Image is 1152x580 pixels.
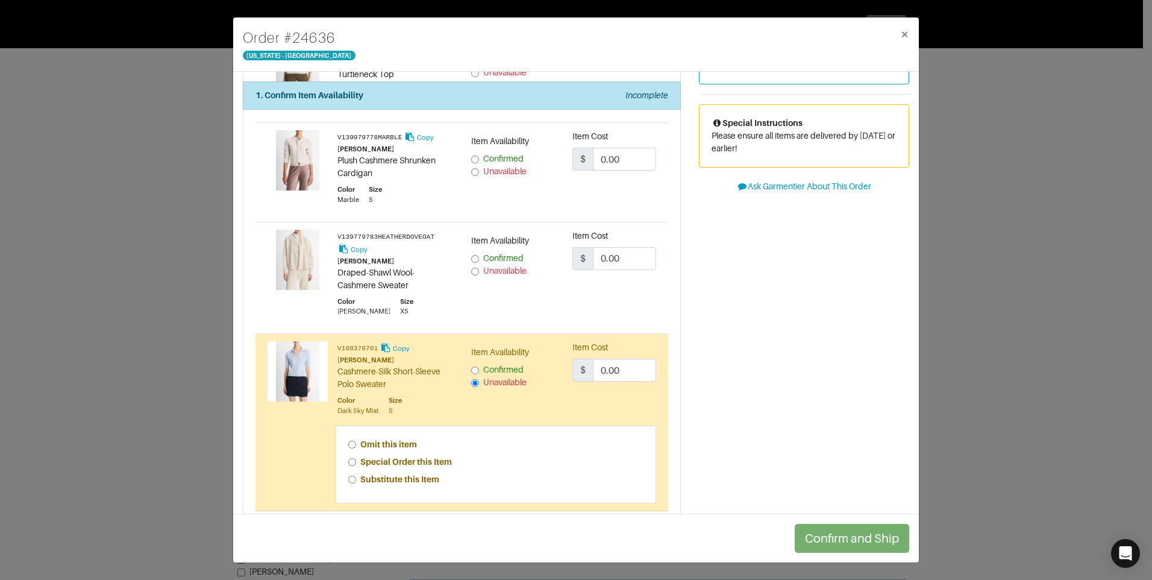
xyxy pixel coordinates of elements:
button: Copy [404,130,434,144]
div: Color [337,184,359,195]
div: [PERSON_NAME] [337,144,453,154]
strong: Special Order this Item [360,457,452,467]
span: Unavailable [483,68,527,77]
div: Dark Sky Mist [337,406,379,416]
button: Copy [380,341,410,355]
label: Item Cost [572,230,608,242]
small: V139779783HEATHERDOVEOAT [337,233,434,241]
div: Plush Cashmere Shrunken Cardigan [337,154,453,180]
div: Size [369,184,382,195]
button: Copy [337,242,368,256]
input: Special Order this Item [348,458,356,466]
span: $ [572,148,593,171]
div: Draped-Shawl Wool-Cashmere Sweater [337,266,453,292]
input: Unavailable [471,379,479,387]
span: Unavailable [483,377,527,387]
label: Item Availability [471,235,529,247]
div: [PERSON_NAME] [337,306,390,317]
input: Substitute this Item [348,476,356,484]
img: Product [268,230,328,290]
input: Confirmed [471,367,479,374]
div: Color [337,297,390,307]
img: Product [268,341,328,402]
em: Incomplete [625,90,668,100]
div: [PERSON_NAME] [337,355,453,365]
input: Confirmed [471,255,479,263]
div: Size [389,396,402,406]
input: Omit this item [348,441,356,449]
h4: Order # 24636 [243,27,355,49]
img: Product [268,130,328,191]
input: Unavailable [471,69,479,77]
span: $ [572,359,593,382]
small: Copy [351,246,368,253]
button: Close [891,17,919,51]
button: Confirm and Ship [795,524,909,553]
label: Item Availability [471,135,529,148]
input: Unavailable [471,268,479,276]
label: Item Cost [572,130,608,143]
div: Open Intercom Messenger [1111,539,1140,568]
input: Confirmed [471,156,479,163]
strong: Omit this item [360,440,417,449]
span: Confirmed [483,154,524,163]
small: Copy [417,134,434,141]
span: Unavailable [483,266,527,276]
div: XS [400,306,413,317]
div: S [389,406,402,416]
label: Item Availability [471,346,529,359]
input: Unavailable [471,168,479,176]
small: Copy [393,345,410,352]
div: [PERSON_NAME] [337,256,453,266]
span: Special Instructions [712,118,803,128]
span: Confirmed [483,365,524,374]
span: Unavailable [483,166,527,176]
span: Confirmed [483,253,524,263]
label: Item Cost [572,341,608,354]
span: [US_STATE] - [GEOGRAPHIC_DATA] [243,51,355,60]
span: $ [572,247,593,270]
div: Marble [337,195,359,205]
small: V139979778MARBLE [337,134,402,142]
button: Ask Garmentier About This Order [699,177,909,196]
div: Cashmere-Silk Short-Sleeve Polo Sweater [337,365,453,391]
span: × [900,26,909,42]
small: V108379701 [337,345,378,352]
strong: Substitute this Item [360,474,439,484]
div: S [369,195,382,205]
div: Color [337,396,379,406]
strong: 1. Confirm Item Availability [255,90,363,100]
p: Please ensure all items are delivered by [DATE] or earlier! [712,130,897,155]
div: Size [400,297,413,307]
